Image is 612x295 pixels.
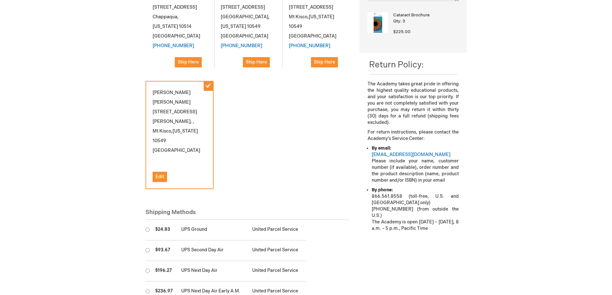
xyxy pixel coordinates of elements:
[246,59,267,65] span: Ship Here
[393,12,457,18] strong: Cataract Brochure
[372,187,393,193] strong: By phone:
[155,247,170,253] span: $93.67
[249,261,306,282] td: United Parcel Service
[372,145,458,184] li: Please include your name, customer number (if available), order number and the product descriptio...
[178,261,249,282] td: UPS Next Day Air
[393,29,411,34] span: $225.00
[155,288,173,294] span: $236.97
[171,128,173,134] span: ,
[372,145,391,151] strong: By email:
[153,24,178,29] span: [US_STATE]
[369,60,424,70] span: Return Policy:
[393,19,400,24] span: Qty
[177,14,179,20] span: ,
[249,220,306,240] td: United Parcel Service
[307,14,309,20] span: ,
[372,187,458,232] li: 866.561.8558 (toll-free, U.S. and [GEOGRAPHIC_DATA] only) [PHONE_NUMBER] (from outside the U.S.) ...
[221,24,246,29] span: [US_STATE]
[249,240,306,261] td: United Parcel Service
[372,152,450,157] a: [EMAIL_ADDRESS][DOMAIN_NAME]
[173,128,198,134] span: [US_STATE]
[155,268,172,273] span: $196.27
[403,19,405,24] span: 3
[146,81,214,189] div: [PERSON_NAME] [PERSON_NAME] [STREET_ADDRESS][PERSON_NAME], , Mt Kisco 10549 [GEOGRAPHIC_DATA]
[175,57,202,67] button: Ship Here
[155,174,164,179] span: Edit
[368,81,458,126] p: The Academy takes great pride in offering the highest quality educational products, and your sati...
[178,220,249,240] td: UPS Ground
[221,43,262,48] a: [PHONE_NUMBER]
[153,43,194,48] a: [PHONE_NUMBER]
[146,208,350,220] div: Shipping Methods
[368,129,458,142] p: For return instructions, please contact the Academy’s Service Center:
[368,12,388,33] img: Cataract Brochure
[178,59,199,65] span: Ship Here
[309,14,334,20] span: [US_STATE]
[178,240,249,261] td: UPS Second Day Air
[268,14,270,20] span: ,
[243,57,270,67] button: Ship Here
[155,227,170,232] span: $24.83
[153,172,167,182] button: Edit
[311,57,338,67] button: Ship Here
[314,59,335,65] span: Ship Here
[289,43,330,48] a: [PHONE_NUMBER]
